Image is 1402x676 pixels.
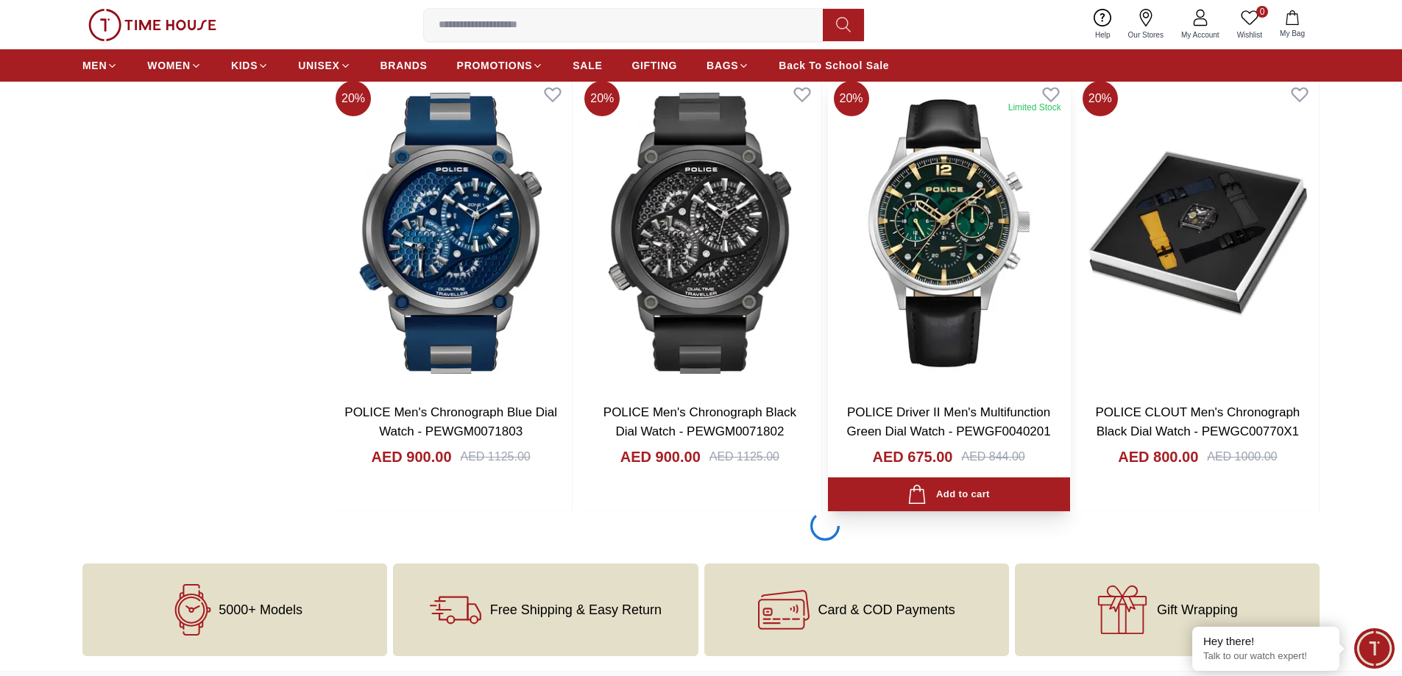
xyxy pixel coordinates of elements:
[584,81,620,116] span: 20 %
[1083,81,1118,116] span: 20 %
[1274,28,1311,39] span: My Bag
[380,52,428,79] a: BRANDS
[631,58,677,73] span: GIFTING
[1157,602,1238,617] span: Gift Wrapping
[847,405,1051,438] a: POLICE Driver II Men's Multifunction Green Dial Watch - PEWGF0040201
[1119,6,1172,43] a: Our Stores
[1271,7,1314,42] button: My Bag
[834,81,869,116] span: 20 %
[573,58,602,73] span: SALE
[578,75,821,391] img: POLICE Men's Chronograph Black Dial Watch - PEWGM0071802
[457,58,533,73] span: PROMOTIONS
[298,52,350,79] a: UNISEX
[1086,6,1119,43] a: Help
[828,477,1070,512] button: Add to cart
[82,52,118,79] a: MEN
[961,448,1024,466] div: AED 844.00
[873,446,953,467] h4: AED 675.00
[147,52,202,79] a: WOMEN
[1231,29,1268,40] span: Wishlist
[1095,405,1300,438] a: POLICE CLOUT Men's Chronograph Black Dial Watch - PEWGC00770X1
[573,52,602,79] a: SALE
[1203,650,1328,663] p: Talk to our watch expert!
[828,75,1070,391] img: POLICE Driver II Men's Multifunction Green Dial Watch - PEWGF0040201
[1077,75,1319,391] img: POLICE CLOUT Men's Chronograph Black Dial Watch - PEWGC00770X1
[457,52,544,79] a: PROMOTIONS
[380,58,428,73] span: BRANDS
[779,58,889,73] span: Back To School Sale
[631,52,677,79] a: GIFTING
[818,602,955,617] span: Card & COD Payments
[603,405,796,438] a: POLICE Men's Chronograph Black Dial Watch - PEWGM0071802
[907,485,989,505] div: Add to cart
[1175,29,1225,40] span: My Account
[1118,446,1198,467] h4: AED 800.00
[147,58,191,73] span: WOMEN
[298,58,339,73] span: UNISEX
[1207,448,1277,466] div: AED 1000.00
[1256,6,1268,18] span: 0
[620,446,701,467] h4: AED 900.00
[219,602,302,617] span: 5000+ Models
[1228,6,1271,43] a: 0Wishlist
[336,81,371,116] span: 20 %
[707,58,738,73] span: BAGS
[231,52,269,79] a: KIDS
[779,52,889,79] a: Back To School Sale
[344,405,557,438] a: POLICE Men's Chronograph Blue Dial Watch - PEWGM0071803
[330,75,572,391] img: POLICE Men's Chronograph Blue Dial Watch - PEWGM0071803
[1203,634,1328,649] div: Hey there!
[1089,29,1116,40] span: Help
[1122,29,1169,40] span: Our Stores
[88,9,216,41] img: ...
[490,602,662,617] span: Free Shipping & Easy Return
[1354,628,1395,669] div: Chat Widget
[461,448,531,466] div: AED 1125.00
[82,58,107,73] span: MEN
[707,52,749,79] a: BAGS
[709,448,779,466] div: AED 1125.00
[231,58,258,73] span: KIDS
[372,446,452,467] h4: AED 900.00
[1008,102,1061,113] div: Limited Stock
